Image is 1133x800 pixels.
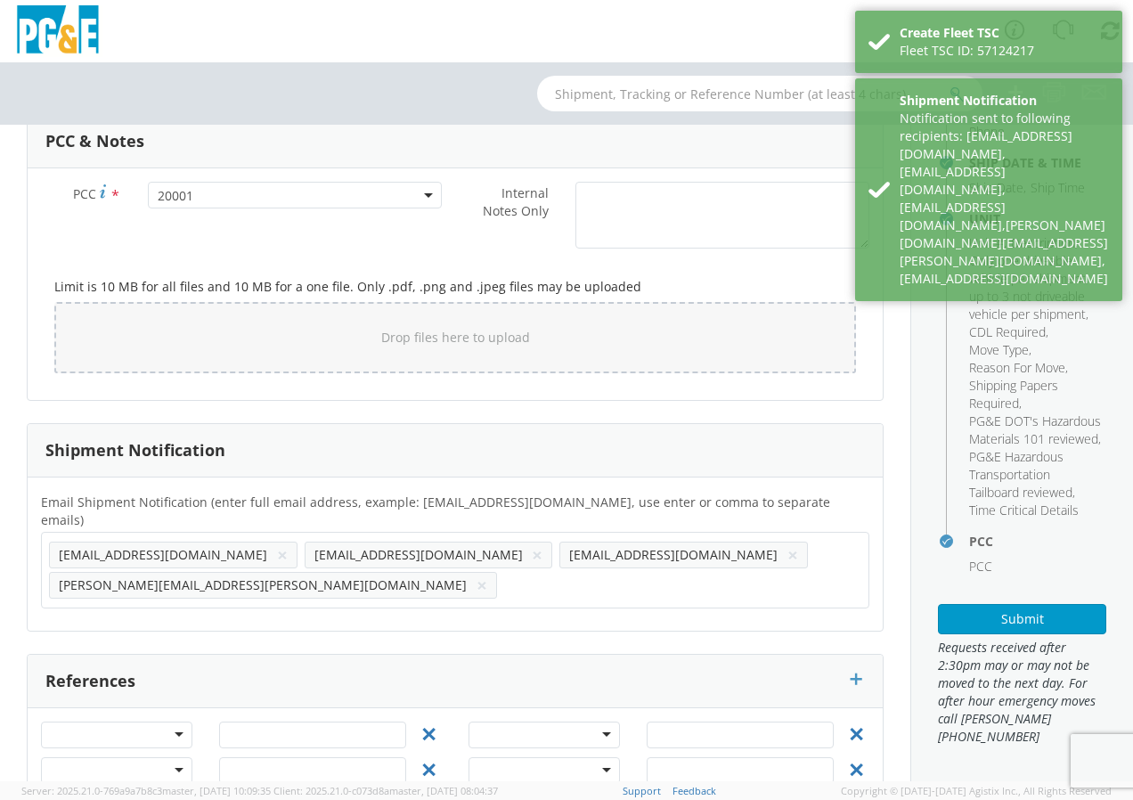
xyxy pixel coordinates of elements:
span: CDL Required [969,323,1046,340]
button: × [277,544,288,566]
div: Fleet TSC ID: 57124217 [900,42,1109,60]
div: Create Fleet TSC [900,24,1109,42]
button: × [477,575,487,596]
h4: PCC [969,535,1106,548]
span: Drop files here to upload [381,329,530,346]
button: Submit [938,604,1106,634]
span: master, [DATE] 10:09:35 [162,784,271,797]
h5: Limit is 10 MB for all files and 10 MB for a one file. Only .pdf, .png and .jpeg files may be upl... [54,280,856,293]
span: Move Type [969,341,1029,358]
li: , [969,448,1102,502]
img: pge-logo-06675f144f4cfa6a6814.png [13,5,102,58]
span: [EMAIL_ADDRESS][DOMAIN_NAME] [59,546,267,563]
span: Internal Notes Only [483,184,549,219]
span: Server: 2025.21.0-769a9a7b8c3 [21,784,271,797]
h3: References [45,673,135,690]
h3: PCC & Notes [45,133,144,151]
span: 20001 [148,182,442,208]
div: Shipment Notification [900,92,1109,110]
button: × [787,544,798,566]
span: master, [DATE] 08:04:37 [389,784,498,797]
span: Client: 2025.21.0-c073d8a [273,784,498,797]
a: Support [623,784,661,797]
span: Requests received after 2:30pm may or may not be moved to the next day. For after hour emergency ... [938,639,1106,746]
span: Time Critical Details [969,502,1079,518]
span: [EMAIL_ADDRESS][DOMAIN_NAME] [569,546,778,563]
li: , [969,412,1102,448]
button: × [532,544,542,566]
span: [PERSON_NAME][EMAIL_ADDRESS][PERSON_NAME][DOMAIN_NAME] [59,576,467,593]
span: PG&E Hazardous Transportation Tailboard reviewed [969,448,1072,501]
span: PCC [969,558,992,575]
span: [EMAIL_ADDRESS][DOMAIN_NAME] [314,546,523,563]
a: Feedback [672,784,716,797]
span: PG&E DOT's Hazardous Materials 101 reviewed [969,412,1101,447]
span: PCC [73,185,96,202]
span: Shipping Papers Required [969,377,1058,412]
li: , [969,359,1068,377]
input: Shipment, Tracking or Reference Number (at least 4 chars) [537,76,982,111]
h3: Shipment Notification [45,442,225,460]
span: Email Shipment Notification (enter full email address, example: jdoe01@agistix.com, use enter or ... [41,494,830,528]
span: Copyright © [DATE]-[DATE] Agistix Inc., All Rights Reserved [841,784,1112,798]
li: , [969,377,1102,412]
li: , [969,323,1048,341]
span: Reason For Move [969,359,1065,376]
span: 20001 [158,187,432,204]
li: , [969,341,1031,359]
div: Notification sent to following recipients: [EMAIL_ADDRESS][DOMAIN_NAME],[EMAIL_ADDRESS][DOMAIN_NA... [900,110,1109,288]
